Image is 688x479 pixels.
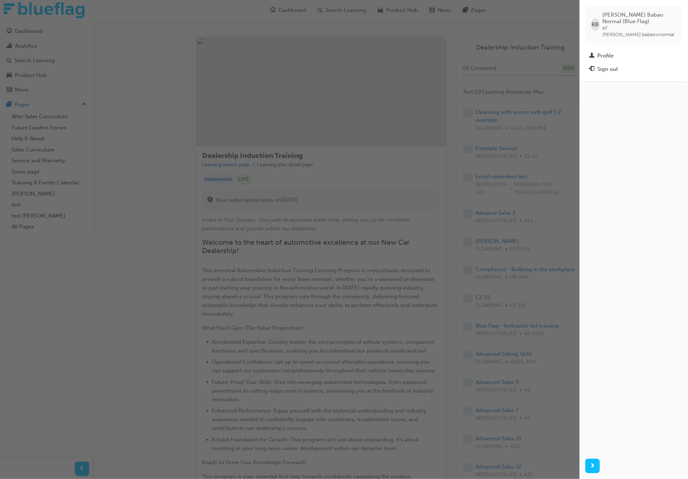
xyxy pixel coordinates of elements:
[597,52,614,60] div: Profile
[589,53,594,59] span: man-icon
[592,21,599,29] span: RB
[603,12,676,25] span: [PERSON_NAME] Babao Normal (Blue Flag)
[589,66,594,73] span: exit-icon
[597,65,618,73] div: Sign out
[603,25,675,38] span: bf.[PERSON_NAME].babao+normal
[590,462,595,471] span: next-icon
[585,49,682,63] a: Profile
[585,63,682,76] button: Sign out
